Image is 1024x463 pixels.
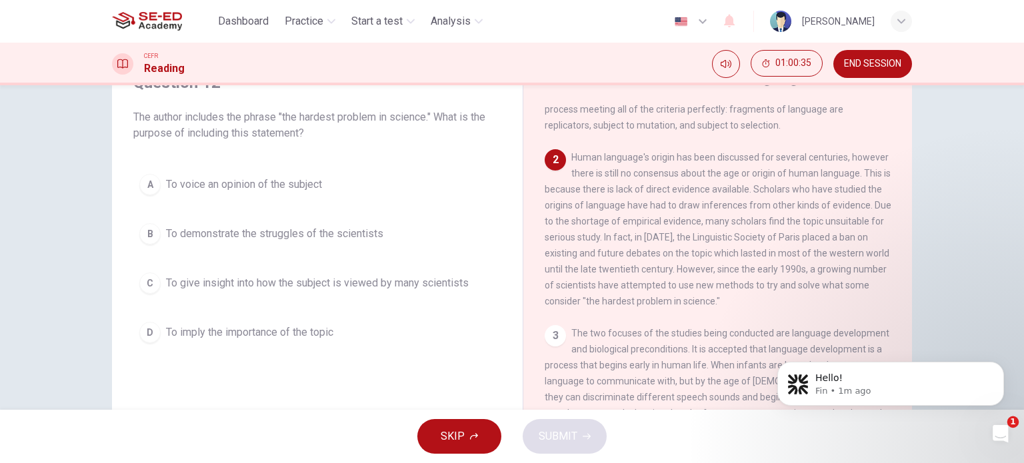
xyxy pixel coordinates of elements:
[545,328,889,434] span: The two focuses of the studies being conducted are language development and biological preconditi...
[166,177,322,193] span: To voice an opinion of the subject
[218,13,269,29] span: Dashboard
[139,322,161,343] div: D
[545,325,566,346] div: 3
[431,13,471,29] span: Analysis
[545,152,891,306] span: Human language's origin has been discussed for several centuries, however there is still no conse...
[346,9,420,33] button: Start a test
[844,59,901,69] span: END SESSION
[977,416,1013,452] iframe: Intercom live chat
[166,226,383,242] span: To demonstrate the struggles of the scientists
[770,11,791,32] img: Profile picture
[166,324,333,340] span: To imply the importance of the topic
[139,174,161,195] div: A
[673,17,689,27] img: en
[425,9,488,33] button: Analysis
[232,43,243,67] button: Home
[144,61,185,77] h1: Reading
[775,58,811,69] span: 01:00:35
[133,316,501,349] button: DTo imply the importance of the topic
[133,109,501,141] span: The author includes the phrase "the hardest problem in science." What is the purpose of including...
[133,266,501,300] button: CTo give insight into how the subject is viewed by many scientists
[417,419,501,454] button: SKIP
[1007,416,1019,428] span: 1
[751,50,823,77] button: 01:00:35
[112,8,182,35] img: SE-ED Academy logo
[833,50,912,78] button: END SESSION
[712,50,740,78] div: Mute
[243,43,267,67] div: Close
[213,9,274,33] button: Dashboard
[166,275,469,291] span: To give insight into how the subject is viewed by many scientists
[285,13,323,29] span: Practice
[751,50,823,78] div: Hide
[65,85,205,97] h1: Fin
[279,9,341,33] button: Practice
[112,8,213,35] a: SE-ED Academy logo
[133,217,501,250] button: BTo demonstrate the struggles of the scientists
[65,97,205,109] p: The team can also help
[351,13,403,29] span: Start a test
[144,51,158,61] span: CEFR
[139,272,161,294] div: C
[545,149,566,171] div: 2
[757,334,1024,427] iframe: Intercom notifications message
[139,223,161,244] div: B
[133,168,501,201] button: ATo voice an opinion of the subject
[441,427,465,446] span: SKIP
[802,13,875,29] div: [PERSON_NAME]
